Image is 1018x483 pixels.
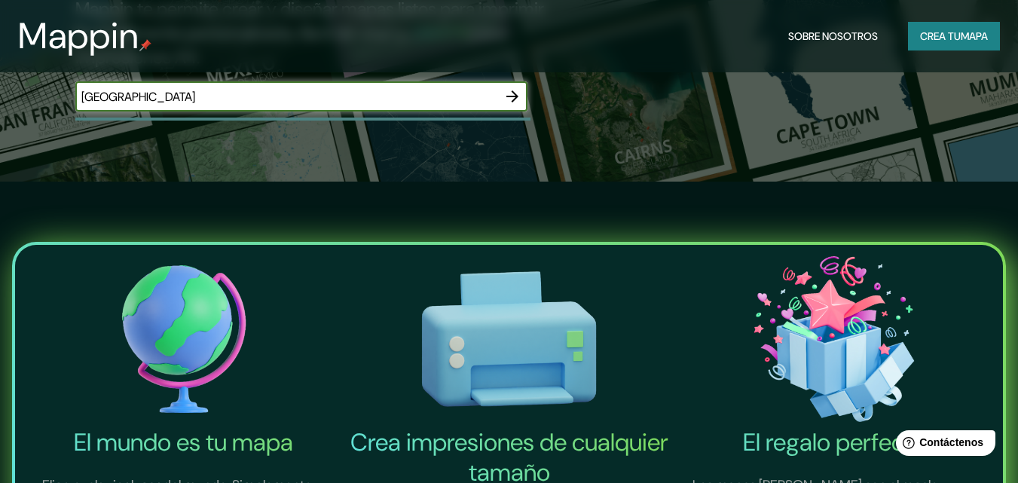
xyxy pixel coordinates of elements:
img: El mundo es tu icono de mapa [24,251,344,427]
iframe: Lanzador de widgets de ayuda [884,424,1001,466]
font: Sobre nosotros [788,29,878,43]
img: pin de mapeo [139,39,151,51]
font: Mappin [18,12,139,60]
input: Elige tu lugar favorito [75,88,497,105]
img: El icono del regalo perfecto [674,251,994,427]
font: El regalo perfecto [743,426,926,458]
font: El mundo es tu mapa [74,426,293,458]
button: Sobre nosotros [782,22,884,50]
button: Crea tumapa [908,22,1000,50]
font: Crea tu [920,29,961,43]
img: Crea impresiones de cualquier tamaño-icono [350,251,669,427]
font: mapa [961,29,988,43]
